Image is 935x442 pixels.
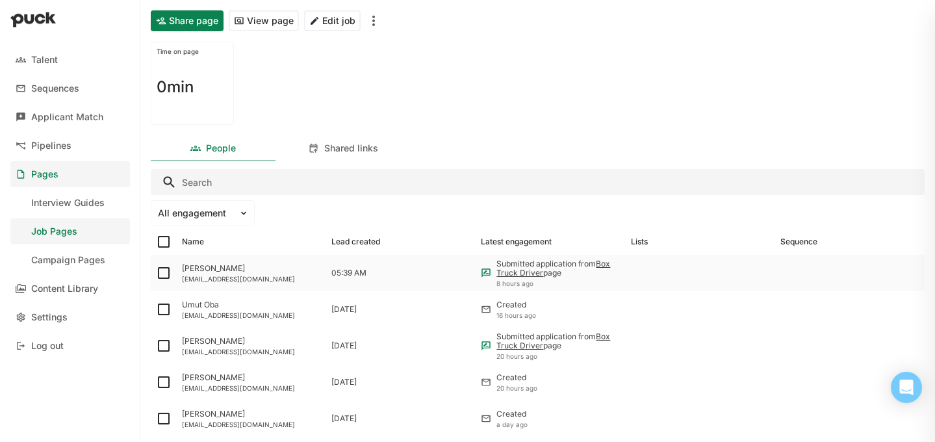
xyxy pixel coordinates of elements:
div: Sequences [31,83,79,94]
a: Box Truck Driver [496,331,610,350]
button: More options [366,10,381,31]
div: Pages [31,169,58,180]
div: 20 hours ago [496,384,537,392]
div: Created [496,373,537,382]
button: View page [229,10,299,31]
div: Job Pages [31,226,77,237]
input: Search [151,169,925,195]
a: Campaign Pages [10,247,130,273]
div: Submitted application from page [496,332,620,351]
div: Submitted application from page [496,259,620,278]
div: Applicant Match [31,112,103,123]
div: People [206,143,236,154]
div: Umut Oba [182,300,321,309]
div: [DATE] [331,414,357,423]
div: [EMAIL_ADDRESS][DOMAIN_NAME] [182,348,321,356]
button: Share page [151,10,224,31]
div: Created [496,300,536,309]
div: Created [496,409,528,419]
div: 20 hours ago [496,352,620,360]
a: Content Library [10,276,130,302]
div: Pipelines [31,140,71,151]
div: Shared links [324,143,378,154]
a: Settings [10,304,130,330]
a: Job Pages [10,218,130,244]
div: [PERSON_NAME] [182,337,321,346]
a: Talent [10,47,130,73]
div: [PERSON_NAME] [182,409,321,419]
div: 05:39 AM [331,268,366,278]
div: Settings [31,312,68,323]
div: [DATE] [331,305,357,314]
div: [PERSON_NAME] [182,264,321,273]
div: [DATE] [331,341,357,350]
div: Campaign Pages [31,255,105,266]
a: Sequences [10,75,130,101]
div: Content Library [31,283,98,294]
div: [EMAIL_ADDRESS][DOMAIN_NAME] [182,275,321,283]
a: Pipelines [10,133,130,159]
div: 8 hours ago [496,279,620,287]
div: Sequence [780,237,817,246]
div: [DATE] [331,378,357,387]
div: Lead created [331,237,380,246]
div: Log out [31,341,64,352]
h1: 0min [157,79,194,95]
div: a day ago [496,421,528,428]
div: Name [182,237,204,246]
div: [EMAIL_ADDRESS][DOMAIN_NAME] [182,384,321,392]
div: [EMAIL_ADDRESS][DOMAIN_NAME] [182,421,321,428]
div: Open Intercom Messenger [891,372,922,403]
div: Latest engagement [481,237,552,246]
button: Edit job [304,10,361,31]
a: Interview Guides [10,190,130,216]
div: 16 hours ago [496,311,536,319]
div: Lists [631,237,648,246]
div: Interview Guides [31,198,105,209]
div: [PERSON_NAME] [182,373,321,382]
a: Applicant Match [10,104,130,130]
a: Pages [10,161,130,187]
a: Box Truck Driver [496,259,610,278]
div: [EMAIL_ADDRESS][DOMAIN_NAME] [182,311,321,319]
div: Talent [31,55,58,66]
div: Time on page [157,47,228,55]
